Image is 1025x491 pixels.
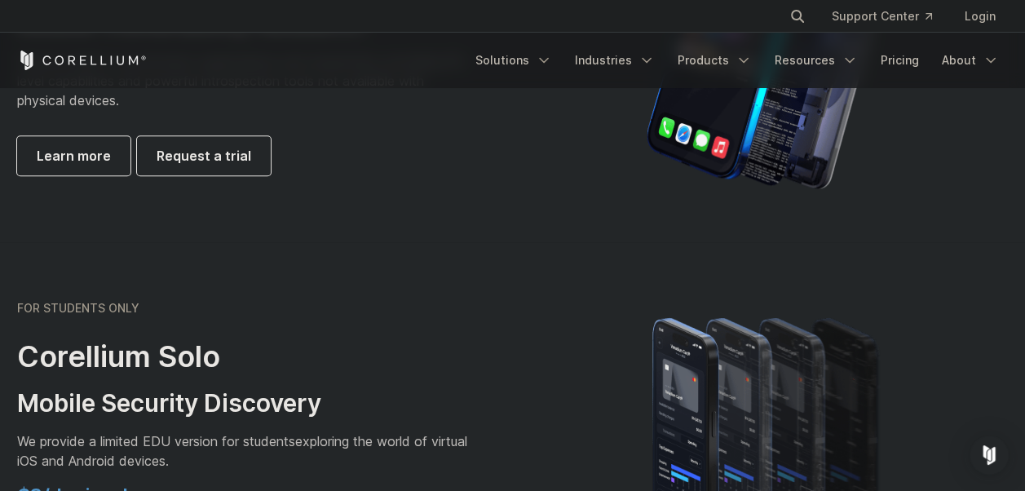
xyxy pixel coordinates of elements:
[932,46,1009,75] a: About
[17,338,474,375] h2: Corellium Solo
[157,146,251,166] span: Request a trial
[137,136,271,175] a: Request a trial
[765,46,868,75] a: Resources
[565,46,665,75] a: Industries
[17,388,474,419] h3: Mobile Security Discovery
[770,2,1009,31] div: Navigation Menu
[17,301,139,316] h6: FOR STUDENTS ONLY
[871,46,929,75] a: Pricing
[466,46,1009,75] div: Navigation Menu
[783,2,812,31] button: Search
[17,51,147,70] a: Corellium Home
[970,436,1009,475] div: Open Intercom Messenger
[37,146,111,166] span: Learn more
[668,46,762,75] a: Products
[466,46,562,75] a: Solutions
[17,136,130,175] a: Learn more
[17,431,474,471] p: exploring the world of virtual iOS and Android devices.
[952,2,1009,31] a: Login
[17,433,295,449] span: We provide a limited EDU version for students
[819,2,945,31] a: Support Center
